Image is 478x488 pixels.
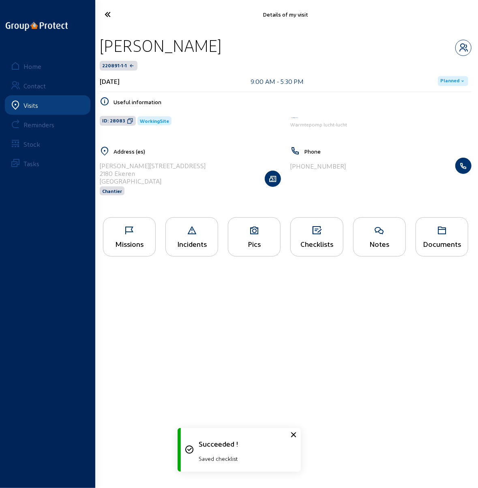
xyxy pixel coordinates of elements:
div: Details of my visit [157,11,414,18]
div: Tasks [24,160,39,167]
a: Tasks [5,154,90,173]
span: 220891-1-1 [102,62,127,69]
h5: Address (es) [114,148,281,155]
div: [GEOGRAPHIC_DATA] [100,177,206,185]
a: Visits [5,95,90,115]
div: 9:00 AM - 5:30 PM [251,77,304,85]
span: Chantier [102,188,122,194]
div: Pics [228,240,280,248]
span: Warmtepomp lucht-lucht [291,122,347,127]
span: ID: 28083 [102,118,125,124]
div: [PHONE_NUMBER] [291,162,346,170]
div: Checklists [291,240,343,248]
div: Notes [354,240,405,248]
div: Stock [24,140,40,148]
div: Documents [416,240,468,248]
div: Visits [24,101,38,109]
span: WorkingSite [140,118,169,124]
a: Home [5,56,90,76]
div: Contact [24,82,46,90]
div: 2180 Ekeren [100,169,206,177]
div: [PERSON_NAME][STREET_ADDRESS] [100,162,206,169]
a: Stock [5,134,90,154]
span: Planned [440,78,459,84]
div: [DATE] [100,77,120,85]
div: Reminders [24,121,54,128]
p: Succeeded ! [199,439,292,448]
img: logo-oneline.png [6,22,68,31]
p: Saved checklist [199,455,292,462]
div: Incidents [166,240,218,248]
div: Missions [103,240,155,248]
div: [PERSON_NAME] [100,35,221,56]
a: Reminders [5,115,90,134]
a: Contact [5,76,90,95]
img: Energy Protect HVAC [291,117,299,119]
h5: Phone [304,148,472,155]
div: Home [24,62,41,70]
h5: Useful information [114,98,472,105]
